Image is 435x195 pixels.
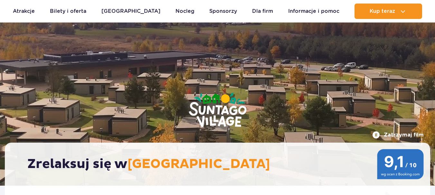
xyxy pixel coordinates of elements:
img: 9,1/10 wg ocen z Booking.com [377,149,424,179]
button: Zatrzymaj film [372,131,424,139]
a: Dla firm [252,4,273,19]
a: Informacje i pomoc [288,4,339,19]
span: [GEOGRAPHIC_DATA] [128,156,270,172]
img: Suntago Village [163,67,272,154]
h2: Zrelaksuj się w [27,156,414,172]
span: Kup teraz [370,8,395,14]
a: Bilety i oferta [50,4,86,19]
a: [GEOGRAPHIC_DATA] [101,4,160,19]
button: Kup teraz [355,4,422,19]
a: Nocleg [175,4,194,19]
a: Sponsorzy [209,4,237,19]
a: Atrakcje [13,4,35,19]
